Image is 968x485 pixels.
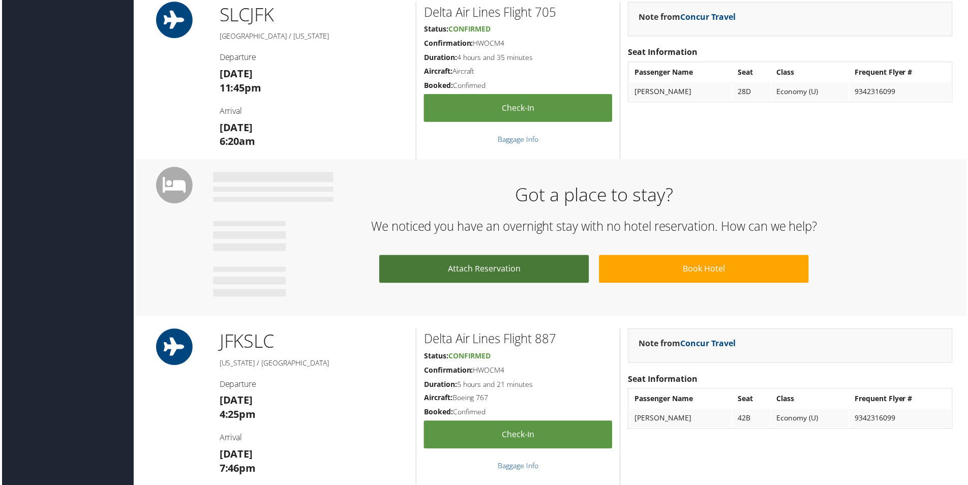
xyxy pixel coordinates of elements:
[851,83,953,101] td: 9342316099
[423,352,448,362] strong: Status:
[218,409,255,423] strong: 4:25pm
[218,121,252,135] strong: [DATE]
[423,81,452,90] strong: Booked:
[734,83,772,101] td: 28D
[218,330,408,355] h1: JFK SLC
[218,81,260,95] strong: 11:45pm
[423,4,613,21] h2: Delta Air Lines Flight 705
[423,409,452,418] strong: Booked:
[423,367,473,376] strong: Confirmation:
[218,434,408,445] h4: Arrival
[630,391,733,410] th: Passenger Name
[734,391,772,410] th: Seat
[218,106,408,117] h4: Arrival
[423,67,613,77] h5: Aircraft
[639,339,737,350] strong: Note from
[734,411,772,429] td: 42B
[630,411,733,429] td: [PERSON_NAME]
[423,395,452,404] strong: Aircraft:
[448,352,491,362] span: Confirmed
[218,135,254,149] strong: 6:20am
[379,256,589,284] a: Attach Reservation
[218,67,252,81] strong: [DATE]
[423,95,613,123] a: Check-in
[423,422,613,450] a: Check-in
[218,395,252,409] strong: [DATE]
[218,32,408,42] h5: [GEOGRAPHIC_DATA] / [US_STATE]
[423,67,452,76] strong: Aircraft:
[423,331,613,349] h2: Delta Air Lines Flight 887
[630,83,733,101] td: [PERSON_NAME]
[218,380,408,391] h4: Departure
[851,391,953,410] th: Frequent Flyer #
[423,24,448,34] strong: Status:
[448,24,491,34] span: Confirmed
[423,53,613,63] h5: 4 hours and 35 minutes
[639,11,737,22] strong: Note from
[423,53,457,63] strong: Duration:
[630,64,733,82] th: Passenger Name
[423,409,613,419] h5: Confirmed
[773,83,850,101] td: Economy (U)
[218,359,408,370] h5: [US_STATE] / [GEOGRAPHIC_DATA]
[681,11,737,22] a: Concur Travel
[423,367,613,377] h5: HWOCM4
[851,411,953,429] td: 9342316099
[628,375,698,386] strong: Seat Information
[599,256,810,284] a: Book Hotel
[773,64,850,82] th: Class
[218,449,252,463] strong: [DATE]
[218,2,408,27] h1: SLC JFK
[734,64,772,82] th: Seat
[218,463,255,477] strong: 7:46pm
[773,411,850,429] td: Economy (U)
[423,39,473,48] strong: Confirmation:
[423,39,613,49] h5: HWOCM4
[498,463,538,472] a: Baggage Info
[498,135,538,144] a: Baggage Info
[681,339,737,350] a: Concur Travel
[423,81,613,91] h5: Confirmed
[423,395,613,405] h5: Boeing 767
[218,52,408,63] h4: Departure
[423,381,457,390] strong: Duration:
[423,381,613,391] h5: 5 hours and 21 minutes
[628,47,698,58] strong: Seat Information
[773,391,850,410] th: Class
[851,64,953,82] th: Frequent Flyer #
